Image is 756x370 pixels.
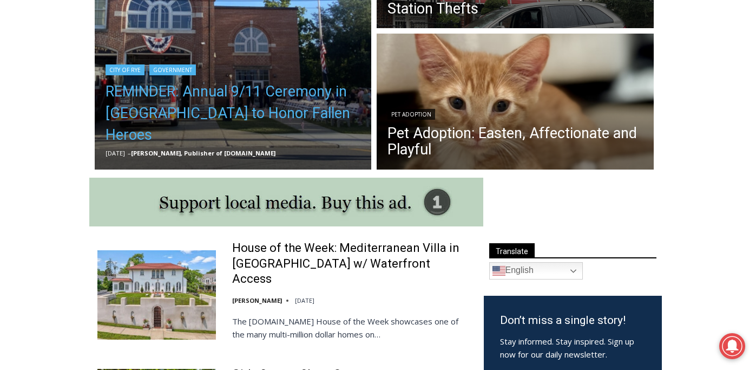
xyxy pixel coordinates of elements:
span: Intern @ [DOMAIN_NAME] [283,108,502,132]
img: support local media, buy this ad [89,178,483,226]
span: – [128,149,131,157]
time: [DATE] [295,296,314,304]
p: Stay informed. Stay inspired. Sign up now for our daily newsletter. [500,335,646,361]
img: House of the Week: Mediterranean Villa in Mamaroneck w/ Waterfront Access [97,250,216,339]
a: [PERSON_NAME] [232,296,282,304]
a: [PERSON_NAME], Publisher of [DOMAIN_NAME] [131,149,275,157]
p: The [DOMAIN_NAME] House of the Week showcases one of the many multi-million dollar homes on… [232,315,470,341]
a: Pet Adoption: Easten, Affectionate and Playful [387,125,643,158]
div: | [106,62,361,75]
div: "...watching a master [PERSON_NAME] chef prepare an omakase meal is fascinating dinner theater an... [111,68,159,129]
a: REMINDER: Annual 9/11 Ceremony in [GEOGRAPHIC_DATA] to Honor Fallen Heroes [106,81,361,146]
a: House of the Week: Mediterranean Villa in [GEOGRAPHIC_DATA] w/ Waterfront Access [232,241,470,287]
a: Pet Adoption [387,109,435,120]
a: Open Tues. - Sun. [PHONE_NUMBER] [1,109,109,135]
div: "We would have speakers with experience in local journalism speak to us about their experiences a... [273,1,511,105]
a: Government [149,64,196,75]
a: City of Rye [106,64,144,75]
span: Open Tues. - Sun. [PHONE_NUMBER] [3,112,106,153]
a: Read More Pet Adoption: Easten, Affectionate and Playful [377,34,654,172]
span: Translate [489,243,535,258]
a: English [489,262,583,280]
img: en [492,264,505,277]
a: Intern @ [DOMAIN_NAME] [260,105,524,135]
img: [PHOTO: Easten] [377,34,654,172]
time: [DATE] [106,149,125,157]
h3: Don’t miss a single story! [500,312,646,329]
